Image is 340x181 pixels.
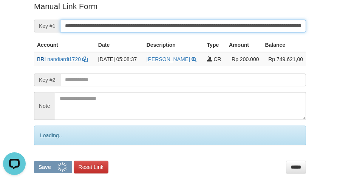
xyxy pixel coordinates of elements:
[34,1,306,12] p: Manual Link Form
[34,126,306,145] div: Loading..
[213,56,221,62] span: CR
[95,52,144,66] td: [DATE] 05:08:37
[34,38,95,52] th: Account
[74,161,108,173] a: Reset Link
[47,56,81,62] a: nandiardi1720
[147,56,190,62] a: [PERSON_NAME]
[3,3,26,26] button: Open LiveChat chat widget
[34,92,55,120] span: Note
[262,52,306,66] td: Rp 749.621,00
[144,38,204,52] th: Description
[37,56,46,62] span: BRI
[39,164,51,170] span: Save
[226,52,262,66] td: Rp 200.000
[262,38,306,52] th: Balance
[34,20,60,32] span: Key #1
[34,161,72,173] button: Save
[79,164,104,170] span: Reset Link
[82,56,88,62] a: Copy nandiardi1720 to clipboard
[226,38,262,52] th: Amount
[204,38,226,52] th: Type
[95,38,144,52] th: Date
[34,74,60,86] span: Key #2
